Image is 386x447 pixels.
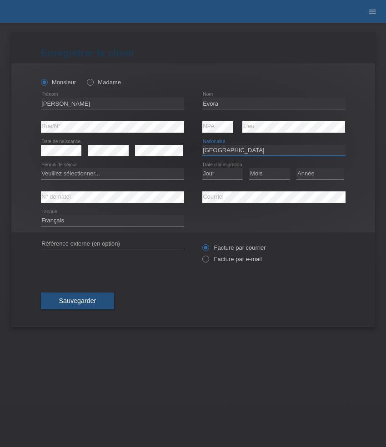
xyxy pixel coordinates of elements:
[202,244,208,256] input: Facture par courrier
[202,256,208,267] input: Facture par e-mail
[202,256,262,262] label: Facture par e-mail
[41,47,346,59] h1: Enregistrer le client
[368,7,377,16] i: menu
[41,293,115,310] button: Sauvegarder
[59,297,96,304] span: Sauvegarder
[41,79,76,86] label: Monsieur
[41,79,47,85] input: Monsieur
[202,244,266,251] label: Facture par courrier
[87,79,121,86] label: Madame
[363,9,381,14] a: menu
[87,79,93,85] input: Madame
